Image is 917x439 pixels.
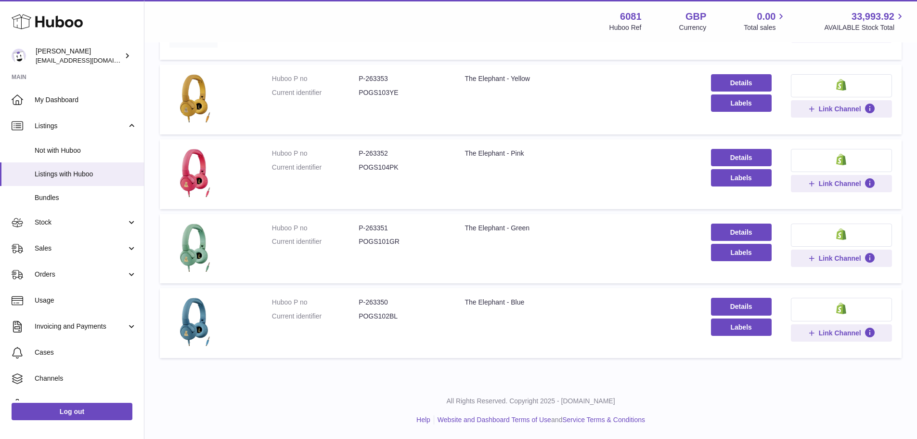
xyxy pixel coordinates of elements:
dd: POGS101GR [359,237,445,246]
dt: Huboo P no [272,224,359,233]
span: Channels [35,374,137,383]
div: The Elephant - Pink [465,149,691,158]
strong: 6081 [620,10,642,23]
a: Log out [12,403,132,420]
button: Labels [711,319,772,336]
a: 33,993.92 AVAILABLE Stock Total [824,10,905,32]
span: Listings [35,121,127,131]
strong: GBP [685,10,706,23]
dd: POGS102BL [359,312,445,321]
dt: Current identifier [272,163,359,172]
img: The Elephant - Yellow [169,74,218,122]
dd: POGS103YE [359,88,445,97]
span: Link Channel [819,329,861,337]
span: My Dashboard [35,95,137,105]
div: Huboo Ref [609,23,642,32]
dd: P-263353 [359,74,445,83]
span: Not with Huboo [35,146,137,155]
span: 0.00 [757,10,776,23]
span: Sales [35,244,127,253]
dt: Huboo P no [272,149,359,158]
img: The Elephant - Green [169,224,218,272]
button: Link Channel [791,324,892,342]
img: shopify-small.png [836,228,846,240]
span: Orders [35,270,127,279]
span: Listings with Huboo [35,170,137,179]
span: [EMAIL_ADDRESS][DOMAIN_NAME] [36,56,142,64]
button: Link Channel [791,250,892,267]
a: Details [711,298,772,315]
img: internalAdmin-6081@internal.huboo.com [12,49,26,63]
span: Usage [35,296,137,305]
dd: POGS104PK [359,163,445,172]
span: Link Channel [819,254,861,263]
img: shopify-small.png [836,79,846,91]
div: The Elephant - Blue [465,298,691,307]
button: Labels [711,244,772,261]
div: [PERSON_NAME] [36,47,122,65]
button: Link Channel [791,100,892,118]
span: Total sales [744,23,787,32]
dt: Current identifier [272,88,359,97]
div: The Elephant - Yellow [465,74,691,83]
dt: Huboo P no [272,298,359,307]
dt: Current identifier [272,237,359,246]
p: All Rights Reserved. Copyright 2025 - [DOMAIN_NAME] [152,397,909,406]
div: Currency [679,23,707,32]
dd: P-263352 [359,149,445,158]
a: Website and Dashboard Terms of Use [438,416,551,424]
img: shopify-small.png [836,154,846,165]
span: Link Channel [819,105,861,113]
img: shopify-small.png [836,303,846,314]
a: Details [711,149,772,166]
a: 0.00 Total sales [744,10,787,32]
div: The Elephant - Green [465,224,691,233]
dd: P-263351 [359,224,445,233]
a: Help [416,416,430,424]
img: The Elephant - Pink [169,149,218,197]
a: Service Terms & Conditions [562,416,645,424]
span: Stock [35,218,127,227]
button: Labels [711,169,772,186]
li: and [434,415,645,425]
button: Link Channel [791,175,892,192]
span: Link Channel [819,179,861,188]
dt: Current identifier [272,312,359,321]
span: AVAILABLE Stock Total [824,23,905,32]
span: Bundles [35,193,137,202]
span: Cases [35,348,137,357]
span: Settings [35,400,137,409]
button: Labels [711,94,772,112]
a: Details [711,224,772,241]
dt: Huboo P no [272,74,359,83]
span: Invoicing and Payments [35,322,127,331]
dd: P-263350 [359,298,445,307]
span: 33,993.92 [852,10,894,23]
a: Details [711,74,772,92]
img: The Elephant - Blue [169,298,218,346]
